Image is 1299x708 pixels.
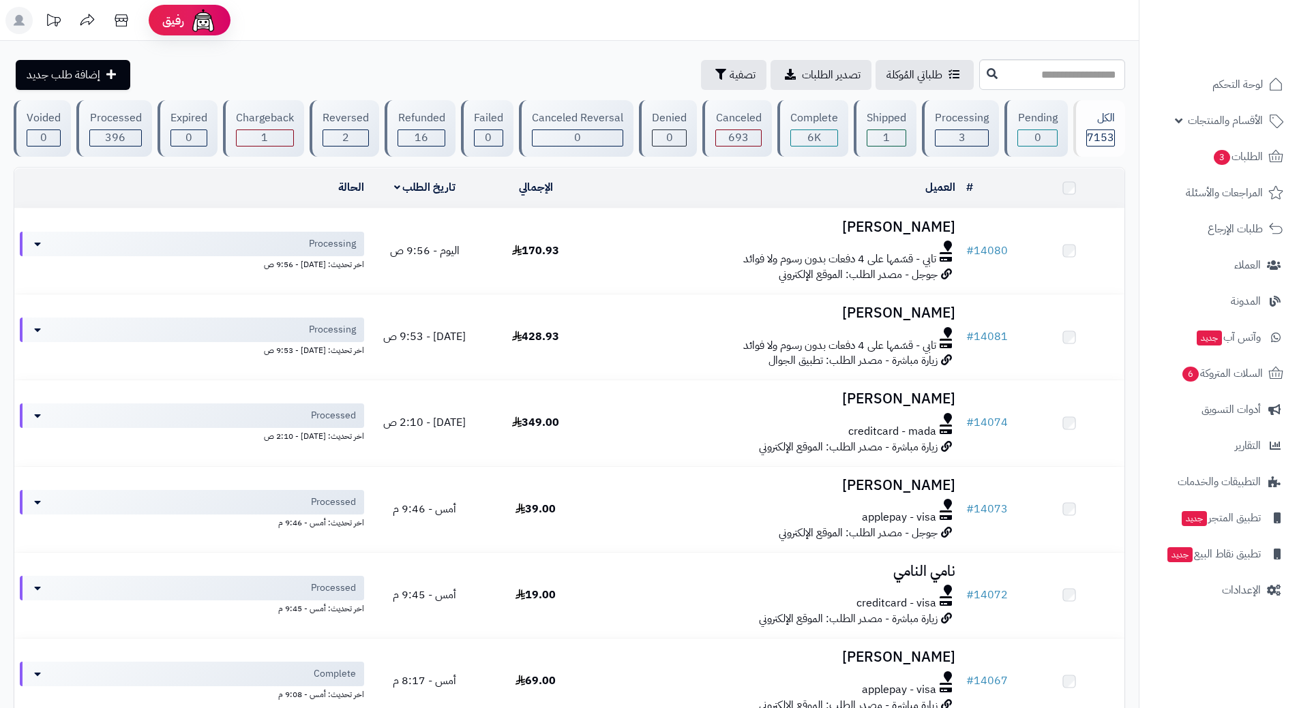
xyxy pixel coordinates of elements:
span: 2 [342,129,349,146]
span: زيارة مباشرة - مصدر الطلب: تطبيق الجوال [768,352,938,369]
span: تصدير الطلبات [802,67,861,83]
div: Complete [790,110,838,126]
span: جوجل - مصدر الطلب: الموقع الإلكتروني [779,525,938,541]
a: طلباتي المُوكلة [876,60,974,90]
div: 0 [1018,130,1056,146]
div: Processed [89,110,141,126]
a: طلبات الإرجاع [1148,213,1291,245]
h3: [PERSON_NAME] [597,649,955,665]
span: applepay - visa [862,510,936,525]
a: التقارير [1148,429,1291,462]
div: Pending [1017,110,1057,126]
a: السلات المتروكة6 [1148,357,1291,390]
span: الإعدادات [1222,581,1261,600]
span: 349.00 [512,414,559,431]
span: 0 [666,129,673,146]
span: [DATE] - 9:53 ص [383,328,466,345]
span: رفيق [162,12,184,29]
div: اخر تحديث: أمس - 9:45 م [20,600,364,615]
a: Processing 3 [919,100,1002,157]
div: Canceled [715,110,761,126]
span: 3 [1214,150,1231,166]
h3: [PERSON_NAME] [597,478,955,493]
h3: [PERSON_NAME] [597,305,955,321]
a: Chargeback 1 [220,100,307,157]
a: Processed 396 [74,100,154,157]
a: تطبيق المتجرجديد [1148,502,1291,534]
div: 693 [716,130,760,146]
div: 6041 [791,130,837,146]
div: Canceled Reversal [532,110,623,126]
span: 428.93 [512,328,559,345]
a: تطبيق نقاط البيعجديد [1148,538,1291,570]
span: جديد [1167,547,1193,562]
a: المدونة [1148,285,1291,318]
span: طلبات الإرجاع [1208,219,1263,238]
a: #14072 [966,587,1008,603]
a: العملاء [1148,249,1291,281]
a: المراجعات والأسئلة [1148,176,1291,209]
span: تطبيق نقاط البيع [1166,544,1261,564]
h3: نامي النامي [597,564,955,579]
span: المدونة [1231,292,1261,311]
a: Reversed 2 [307,100,382,157]
span: creditcard - mada [848,424,936,440]
a: #14067 [966,673,1008,689]
span: أمس - 9:45 م [393,587,456,603]
a: تصدير الطلبات [771,60,871,90]
div: اخر تحديث: [DATE] - 9:53 ص [20,342,364,356]
img: logo-2.png [1206,10,1286,39]
a: لوحة التحكم [1148,68,1291,101]
span: تصفية [730,67,756,83]
a: أدوات التسويق [1148,393,1291,426]
div: Voided [27,110,61,126]
span: creditcard - visa [856,596,936,611]
span: Processed [311,581,356,595]
a: Voided 0 [11,100,74,157]
div: Denied [652,110,687,126]
span: 6 [1182,367,1199,382]
span: أمس - 8:17 م [393,673,456,689]
a: #14074 [966,414,1008,431]
div: Expired [170,110,207,126]
span: زيارة مباشرة - مصدر الطلب: الموقع الإلكتروني [759,611,938,627]
h3: [PERSON_NAME] [597,391,955,407]
span: 3 [959,129,966,146]
div: 0 [533,130,623,146]
a: #14073 [966,501,1008,517]
div: Processing [935,110,989,126]
a: الكل7153 [1071,100,1128,157]
span: إضافة طلب جديد [27,67,100,83]
span: Complete [314,667,356,681]
span: 396 [105,129,125,146]
div: Shipped [867,110,906,126]
a: الحالة [338,179,364,196]
span: applepay - visa [862,682,936,698]
span: المراجعات والأسئلة [1186,183,1263,202]
span: 0 [185,129,192,146]
div: 3 [936,130,988,146]
span: # [966,243,974,259]
span: اليوم - 9:56 ص [390,243,460,259]
img: ai-face.png [190,7,217,34]
span: Processing [309,323,356,337]
span: تابي - قسّمها على 4 دفعات بدون رسوم ولا فوائد [743,338,936,354]
button: تصفية [701,60,766,90]
span: # [966,414,974,431]
a: #14081 [966,328,1008,345]
div: 0 [171,130,207,146]
div: Chargeback [236,110,294,126]
span: الأقسام والمنتجات [1188,111,1263,130]
span: أدوات التسويق [1201,400,1261,419]
div: Refunded [398,110,445,126]
div: الكل [1086,110,1115,126]
span: زيارة مباشرة - مصدر الطلب: الموقع الإلكتروني [759,439,938,455]
a: الطلبات3 [1148,140,1291,173]
a: Denied 0 [636,100,700,157]
span: 0 [485,129,492,146]
a: #14080 [966,243,1008,259]
a: إضافة طلب جديد [16,60,130,90]
div: 1 [867,130,906,146]
div: 0 [475,130,503,146]
span: تابي - قسّمها على 4 دفعات بدون رسوم ولا فوائد [743,251,936,267]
